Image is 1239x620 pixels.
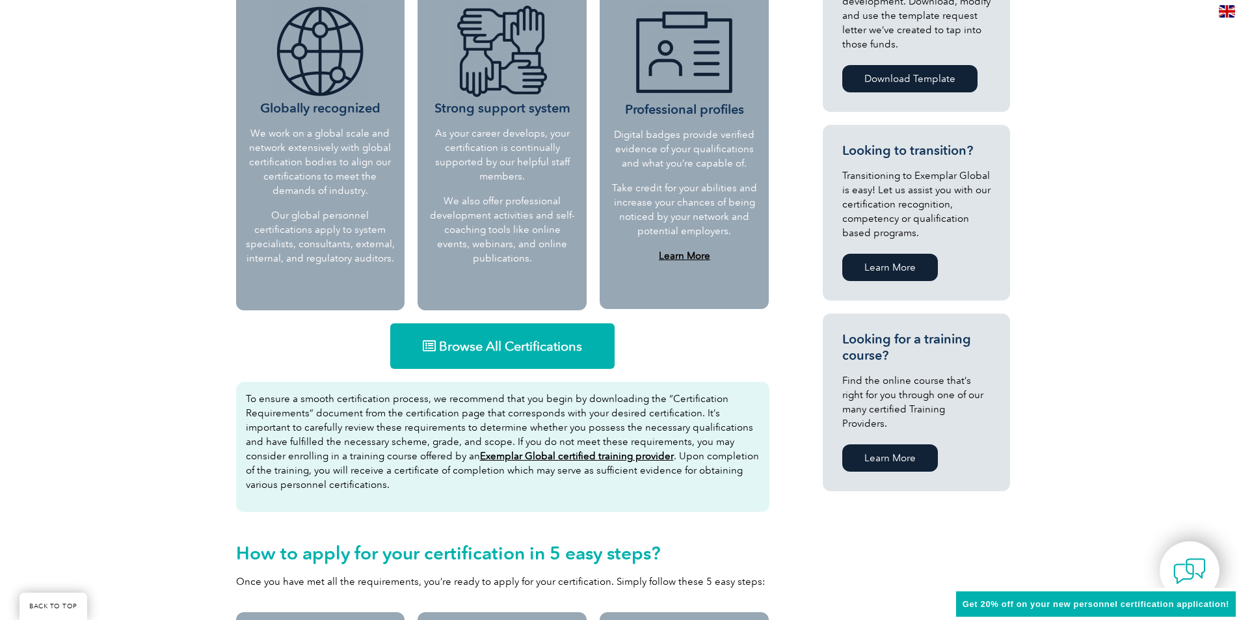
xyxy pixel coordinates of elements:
p: Digital badges provide verified evidence of your qualifications and what you’re capable of. [611,128,758,170]
h3: Looking to transition? [842,142,991,159]
h3: Globally recognized [246,3,395,116]
p: Transitioning to Exemplar Global is easy! Let us assist you with our certification recognition, c... [842,168,991,240]
p: Take credit for your abilities and increase your chances of being noticed by your network and pot... [611,181,758,238]
a: BACK TO TOP [20,593,87,620]
span: Get 20% off on your new personnel certification application! [963,599,1229,609]
p: As your career develops, your certification is continually supported by our helpful staff members. [427,126,577,183]
p: Our global personnel certifications apply to system specialists, consultants, external, internal,... [246,208,395,265]
p: We work on a global scale and network extensively with global certification bodies to align our c... [246,126,395,198]
a: Learn More [842,254,938,281]
h3: Looking for a training course? [842,331,991,364]
h2: How to apply for your certification in 5 easy steps? [236,543,769,563]
a: Learn More [842,444,938,472]
p: Once you have met all the requirements, you’re ready to apply for your certification. Simply foll... [236,574,769,589]
a: Learn More [659,250,710,262]
h3: Professional profiles [611,4,758,118]
a: Exemplar Global certified training provider [480,450,674,462]
p: Find the online course that’s right for you through one of our many certified Training Providers. [842,373,991,431]
p: To ensure a smooth certification process, we recommend that you begin by downloading the “Certifi... [246,392,760,492]
a: Browse All Certifications [390,323,615,369]
img: contact-chat.png [1173,555,1206,587]
span: Browse All Certifications [439,340,582,353]
a: Download Template [842,65,978,92]
img: en [1219,5,1235,18]
h3: Strong support system [427,3,577,116]
p: We also offer professional development activities and self-coaching tools like online events, web... [427,194,577,265]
